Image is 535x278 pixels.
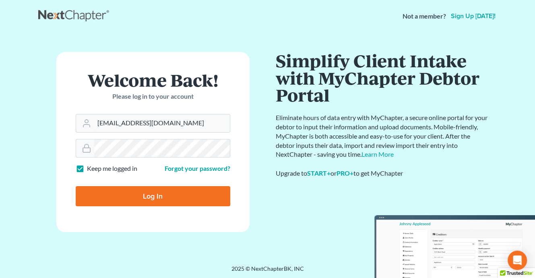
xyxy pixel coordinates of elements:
h1: Welcome Back! [76,71,230,89]
a: PRO+ [337,169,353,177]
a: Learn More [361,150,394,158]
a: Sign up [DATE]! [449,13,497,19]
div: Upgrade to or to get MyChapter [276,169,489,178]
strong: Not a member? [403,12,446,21]
p: Please log in to your account [76,92,230,101]
a: Forgot your password? [165,164,230,172]
div: Open Intercom Messenger [508,251,527,270]
label: Keep me logged in [87,164,137,173]
input: Log In [76,186,230,206]
a: START+ [307,169,331,177]
input: Email Address [94,114,230,132]
p: Eliminate hours of data entry with MyChapter, a secure online portal for your debtor to input the... [276,113,489,159]
h1: Simplify Client Intake with MyChapter Debtor Portal [276,52,489,104]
